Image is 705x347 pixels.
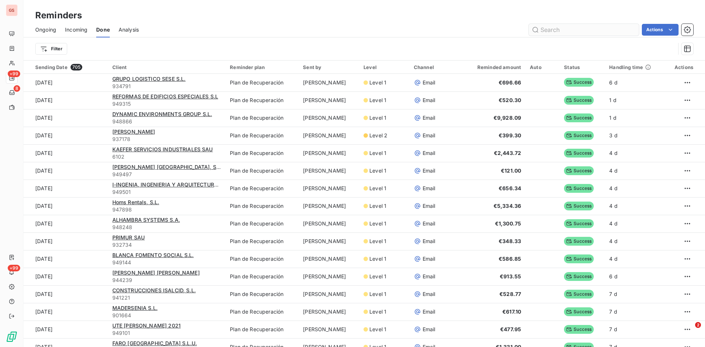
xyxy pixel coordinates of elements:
[499,97,521,103] span: €520.30
[23,285,108,303] td: [DATE]
[423,273,435,280] span: Email
[423,97,435,104] span: Email
[564,166,594,175] span: Success
[112,322,181,329] span: UTE [PERSON_NAME] 2021
[499,79,521,86] span: €696.66
[112,294,221,301] span: 941221
[112,252,194,258] span: BLANCA FOMENTO SOCIAL S.L.
[605,91,664,109] td: 1 d
[112,181,227,188] span: I-INGENIA, INGENIERIA Y ARQUITECTURA S.L
[8,71,20,77] span: +99
[500,273,521,279] span: €913.55
[564,131,594,140] span: Success
[499,291,521,297] span: €528.77
[493,115,521,121] span: €9,928.09
[423,149,435,157] span: Email
[299,268,359,285] td: [PERSON_NAME]
[564,149,594,158] span: Success
[605,303,664,321] td: 7 d
[112,259,221,266] span: 949144
[70,64,82,71] span: 705
[299,285,359,303] td: [PERSON_NAME]
[495,220,521,227] span: €1,300.75
[23,74,108,91] td: [DATE]
[423,185,435,192] span: Email
[500,326,521,332] span: €477.95
[299,197,359,215] td: [PERSON_NAME]
[23,162,108,180] td: [DATE]
[564,307,594,316] span: Success
[605,232,664,250] td: 4 d
[225,215,299,232] td: Plan de Recuperación
[225,197,299,215] td: Plan de Recuperación
[369,185,386,192] span: Level 1
[112,153,221,160] span: 6102
[225,91,299,109] td: Plan de Recuperación
[564,290,594,299] span: Success
[112,135,221,143] span: 937178
[23,109,108,127] td: [DATE]
[299,74,359,91] td: [PERSON_NAME]
[564,202,594,210] span: Success
[369,202,386,210] span: Level 1
[605,268,664,285] td: 6 d
[564,113,594,122] span: Success
[423,202,435,210] span: Email
[423,167,435,174] span: Email
[225,232,299,250] td: Plan de Recuperación
[605,180,664,197] td: 4 d
[23,144,108,162] td: [DATE]
[35,64,104,71] div: Sending Date
[369,132,387,139] span: Level 2
[605,127,664,144] td: 3 d
[369,79,386,86] span: Level 1
[564,254,594,263] span: Success
[499,132,521,138] span: €399.30
[423,132,435,139] span: Email
[423,308,435,315] span: Email
[369,167,386,174] span: Level 1
[605,197,664,215] td: 4 d
[112,118,221,125] span: 948866
[364,64,405,70] div: Level
[458,64,521,70] div: Reminded amount
[112,206,221,213] span: 947898
[112,287,196,293] span: CONSTRUCCIONES ISALCID, S.L.
[112,188,221,196] span: 949501
[225,74,299,91] td: Plan de Recuperación
[112,270,200,276] span: [PERSON_NAME] [PERSON_NAME]
[65,26,87,33] span: Incoming
[23,250,108,268] td: [DATE]
[423,79,435,86] span: Email
[112,164,224,170] span: [PERSON_NAME] [GEOGRAPHIC_DATA], SAU
[225,109,299,127] td: Plan de Recuperación
[6,4,18,16] div: GS
[494,150,521,156] span: €2,443.72
[605,321,664,338] td: 7 d
[530,64,555,70] div: Auto
[225,180,299,197] td: Plan de Recuperación
[299,109,359,127] td: [PERSON_NAME]
[369,238,386,245] span: Level 1
[564,96,594,105] span: Success
[225,250,299,268] td: Plan de Recuperación
[35,9,82,22] h3: Reminders
[642,24,679,36] button: Actions
[112,276,221,284] span: 944239
[112,241,221,249] span: 932734
[564,78,594,87] span: Success
[96,26,110,33] span: Done
[605,215,664,232] td: 4 d
[299,127,359,144] td: [PERSON_NAME]
[112,305,158,311] span: MADERSENIA S.L.
[112,146,213,152] span: KAEFER SERVICIOS INDUSTRIALES SAU
[609,64,643,70] span: Handling time
[23,215,108,232] td: [DATE]
[564,64,600,70] div: Status
[564,184,594,193] span: Success
[112,111,212,117] span: DYNAMIC ENVIRONMENTS GROUP S.L.
[299,144,359,162] td: [PERSON_NAME]
[6,331,18,343] img: Logo LeanPay
[230,64,294,70] div: Reminder plan
[112,64,127,70] span: Client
